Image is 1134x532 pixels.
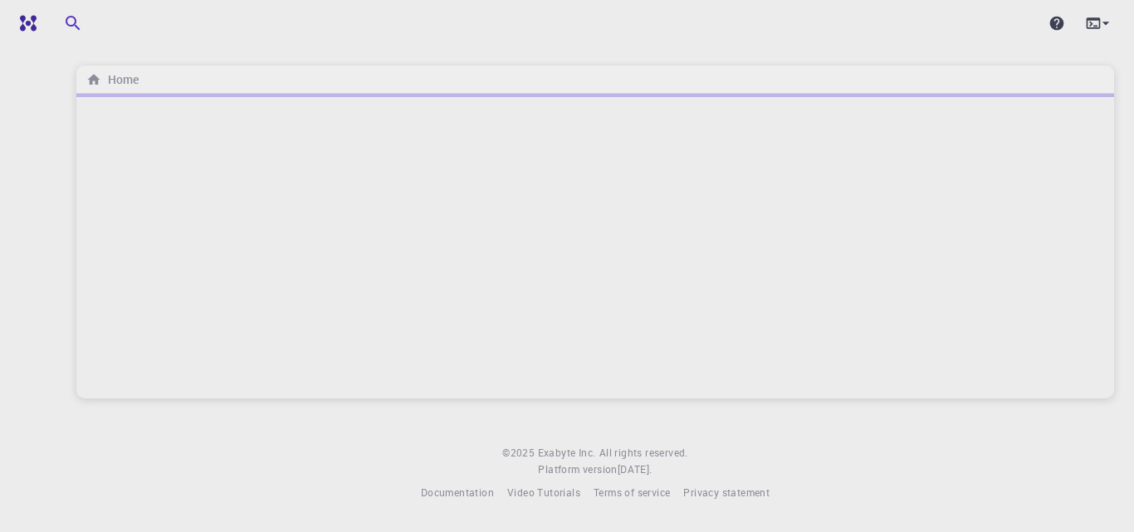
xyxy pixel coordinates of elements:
[683,486,770,499] span: Privacy statement
[594,485,670,501] a: Terms of service
[421,486,494,499] span: Documentation
[599,445,688,461] span: All rights reserved.
[507,485,580,501] a: Video Tutorials
[538,445,596,461] a: Exabyte Inc.
[13,15,37,32] img: logo
[683,485,770,501] a: Privacy statement
[538,461,617,478] span: Platform version
[421,485,494,501] a: Documentation
[502,445,537,461] span: © 2025
[83,71,142,89] nav: breadcrumb
[594,486,670,499] span: Terms of service
[538,446,596,459] span: Exabyte Inc.
[618,461,653,478] a: [DATE].
[618,462,653,476] span: [DATE] .
[101,71,139,89] h6: Home
[507,486,580,499] span: Video Tutorials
